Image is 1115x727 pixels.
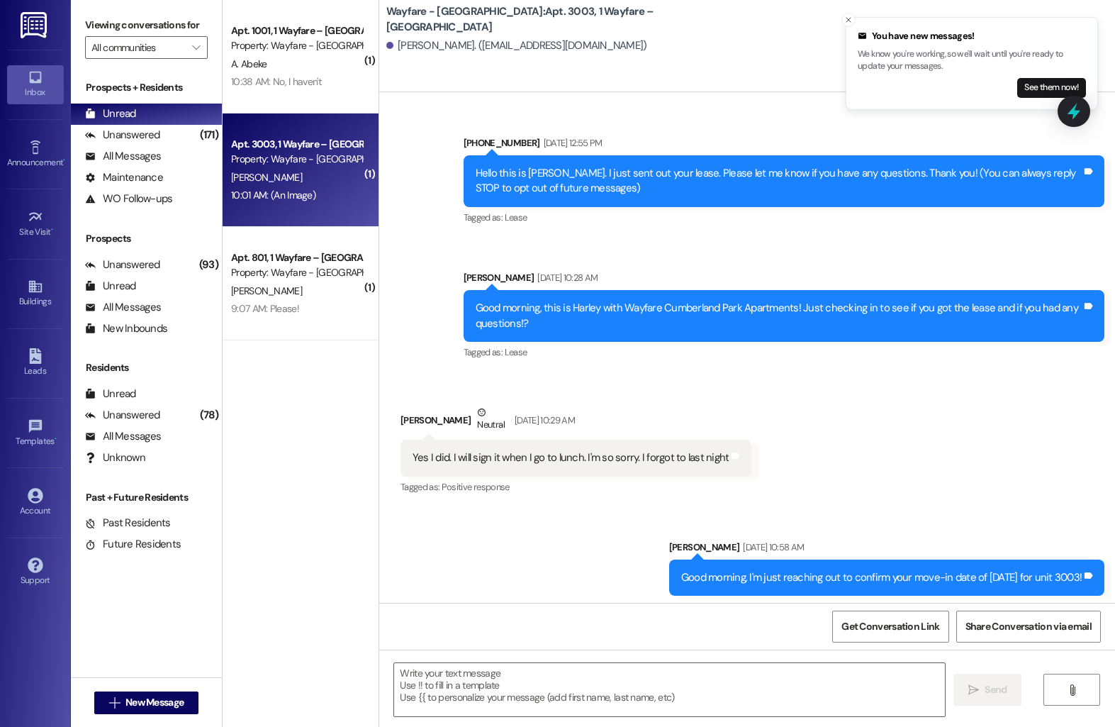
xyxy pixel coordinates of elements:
[85,128,160,143] div: Unanswered
[400,477,752,497] div: Tagged as:
[985,682,1007,697] span: Send
[71,490,222,505] div: Past + Future Residents
[85,106,136,121] div: Unread
[505,346,527,358] span: Lease
[7,414,64,453] a: Templates •
[231,250,362,265] div: Apt. 801, 1 Wayfare – [GEOGRAPHIC_DATA]
[125,695,184,710] span: New Message
[476,301,1082,331] div: Good morning, this is Harley with Wayfare Cumberland Park Apartments! Just checking in to see if ...
[71,231,222,246] div: Prospects
[85,192,172,206] div: WO Follow-ups
[953,674,1022,706] button: Send
[231,57,267,70] span: A. Abeke
[196,124,222,146] div: (171)
[7,553,64,592] a: Support
[511,413,575,428] div: [DATE] 10:29 AM
[231,38,362,53] div: Property: Wayfare - [GEOGRAPHIC_DATA]
[71,80,222,95] div: Prospects + Residents
[85,408,160,423] div: Unanswered
[231,302,299,315] div: 9:07 AM: Please!
[464,270,1104,290] div: [PERSON_NAME]
[231,265,362,280] div: Property: Wayfare - [GEOGRAPHIC_DATA]
[7,274,64,313] a: Buildings
[196,254,222,276] div: (93)
[858,29,1086,43] div: You have new messages!
[85,300,161,315] div: All Messages
[505,211,527,223] span: Lease
[85,537,181,552] div: Future Residents
[386,38,647,53] div: [PERSON_NAME]. ([EMAIL_ADDRESS][DOMAIN_NAME])
[968,684,979,696] i: 
[7,484,64,522] a: Account
[231,137,362,152] div: Apt. 3003, 1 Wayfare – [GEOGRAPHIC_DATA]
[476,166,1082,196] div: Hello this is [PERSON_NAME]. I just sent out your lease. Please let me know if you have any quest...
[7,65,64,104] a: Inbox
[965,619,1092,634] span: Share Conversation via email
[669,540,1104,560] div: [PERSON_NAME]
[94,692,199,714] button: New Message
[63,155,65,165] span: •
[21,12,50,38] img: ResiDesk Logo
[51,225,53,235] span: •
[841,619,939,634] span: Get Conversation Link
[231,189,315,201] div: 10:01 AM: (An Image)
[474,405,507,435] div: Neutral
[192,42,200,53] i: 
[464,207,1104,228] div: Tagged as:
[85,450,145,465] div: Unknown
[231,75,321,88] div: 10:38 AM: No, I haven't
[71,360,222,375] div: Residents
[7,344,64,382] a: Leads
[85,429,161,444] div: All Messages
[540,135,603,150] div: [DATE] 12:55 PM
[196,404,222,426] div: (78)
[386,4,670,35] b: Wayfare - [GEOGRAPHIC_DATA]: Apt. 3003, 1 Wayfare – [GEOGRAPHIC_DATA]
[464,135,1104,155] div: [PHONE_NUMBER]
[109,697,120,709] i: 
[1017,78,1086,98] button: See them now!
[681,570,1082,585] div: Good morning, I'm just reaching out to confirm your move-in date of [DATE] for unit 3003!
[91,36,185,59] input: All communities
[231,171,302,184] span: [PERSON_NAME]
[85,149,161,164] div: All Messages
[413,450,729,465] div: Yes I did. I will sign it when I go to lunch. I'm so sorry. I forgot to last night
[7,205,64,243] a: Site Visit •
[464,342,1104,362] div: Tagged as:
[231,284,302,297] span: [PERSON_NAME]
[85,257,160,272] div: Unanswered
[231,152,362,167] div: Property: Wayfare - [GEOGRAPHIC_DATA]
[85,170,163,185] div: Maintenance
[739,540,804,555] div: [DATE] 10:58 AM
[832,611,948,643] button: Get Conversation Link
[85,387,136,401] div: Unread
[231,23,362,38] div: Apt. 1001, 1 Wayfare – [GEOGRAPHIC_DATA]
[442,481,510,493] span: Positive response
[841,13,856,27] button: Close toast
[400,405,752,440] div: [PERSON_NAME]
[85,14,208,36] label: Viewing conversations for
[858,48,1086,73] p: We know you're working, so we'll wait until you're ready to update your messages.
[85,321,167,336] div: New Inbounds
[85,516,171,531] div: Past Residents
[534,270,598,285] div: [DATE] 10:28 AM
[55,434,57,444] span: •
[85,279,136,294] div: Unread
[956,611,1101,643] button: Share Conversation via email
[1067,684,1077,696] i: 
